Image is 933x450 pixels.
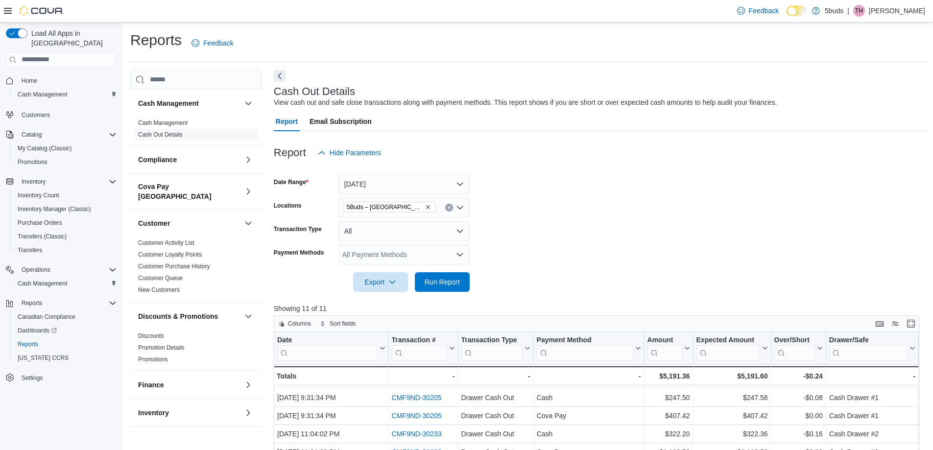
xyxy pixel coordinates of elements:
span: Transfers (Classic) [14,231,117,242]
div: $322.36 [696,428,767,440]
button: Compliance [242,154,254,166]
button: Expected Amount [696,336,767,361]
a: Feedback [188,33,237,53]
span: Customer Purchase History [138,262,210,270]
a: Canadian Compliance [14,311,79,323]
span: Promotions [18,158,48,166]
button: Transfers (Classic) [10,230,120,243]
span: Home [18,74,117,87]
button: Operations [18,264,54,276]
button: Remove 5Buds – Meadow Lake from selection in this group [425,204,431,210]
span: Cash Management [18,280,67,287]
div: Drawer/Safe [829,336,908,361]
div: Taylor Harkins [853,5,865,17]
div: Cash Management [130,117,262,145]
a: Transfers (Classic) [14,231,71,242]
button: Inventory [242,407,254,419]
div: Customer [130,237,262,302]
span: Reports [18,340,38,348]
span: Settings [18,372,117,384]
button: Export [353,272,408,292]
span: Cash Management [138,119,188,127]
span: Feedback [749,6,779,16]
div: Drawer Cash Out [461,428,530,440]
span: Operations [22,266,50,274]
div: - [829,370,915,382]
span: Cash Out Details [138,131,183,139]
div: Over/Short [774,336,814,361]
div: [DATE] 11:04:02 PM [277,428,385,440]
button: Compliance [138,155,240,165]
span: Sort fields [330,320,356,328]
div: Amount [647,336,682,361]
a: Reports [14,338,42,350]
h3: Inventory [138,408,169,418]
div: Over/Short [774,336,814,345]
button: Finance [242,379,254,391]
span: Cash Management [18,91,67,98]
label: Locations [274,202,302,210]
div: Expected Amount [696,336,760,345]
div: -$0.24 [774,370,822,382]
button: Reports [2,296,120,310]
button: Next [274,70,286,82]
div: $247.50 [647,392,690,403]
div: -$0.16 [774,428,822,440]
span: My Catalog (Classic) [14,142,117,154]
span: Report [276,112,298,131]
a: Customer Loyalty Points [138,251,202,258]
button: Cash Management [10,277,120,290]
span: Customer Loyalty Points [138,251,202,259]
div: Expected Amount [696,336,760,361]
div: Drawer Cash Out [461,392,530,403]
button: Clear input [445,204,453,212]
div: Transaction Type [461,336,522,361]
div: Transaction # URL [391,336,447,361]
h3: Compliance [138,155,177,165]
a: Settings [18,372,47,384]
button: Inventory Count [10,189,120,202]
div: Cash [536,428,641,440]
nav: Complex example [6,70,117,410]
div: $5,191.36 [647,370,690,382]
span: Canadian Compliance [14,311,117,323]
a: Feedback [733,1,783,21]
div: Cash Drawer #2 [829,428,915,440]
div: Cash Drawer #1 [829,392,915,403]
span: Home [22,77,37,85]
button: Open list of options [456,251,464,259]
div: $247.58 [696,392,767,403]
a: Customer Queue [138,275,183,282]
h3: Cova Pay [GEOGRAPHIC_DATA] [138,182,240,201]
a: Customer Activity List [138,239,194,246]
button: Cova Pay [GEOGRAPHIC_DATA] [242,186,254,197]
span: Cash Management [14,89,117,100]
span: Operations [18,264,117,276]
span: Load All Apps in [GEOGRAPHIC_DATA] [27,28,117,48]
button: Discounts & Promotions [242,310,254,322]
button: Cash Management [242,97,254,109]
button: Over/Short [774,336,822,361]
span: Discounts [138,332,164,340]
span: New Customers [138,286,180,294]
button: Discounts & Promotions [138,311,240,321]
div: Cash [536,392,641,403]
label: Date Range [274,178,309,186]
button: Purchase Orders [10,216,120,230]
h3: Finance [138,380,164,390]
span: Catalog [18,129,117,141]
p: | [847,5,849,17]
div: Cash Drawer #1 [829,410,915,422]
button: Settings [2,371,120,385]
button: Canadian Compliance [10,310,120,324]
button: Transfers [10,243,120,257]
div: Date [277,336,378,345]
div: $407.42 [696,410,767,422]
a: Promotions [138,356,168,363]
a: New Customers [138,286,180,293]
button: Drawer/Safe [829,336,915,361]
div: Date [277,336,378,361]
button: Run Report [415,272,470,292]
button: Customers [2,107,120,121]
div: - [391,370,455,382]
